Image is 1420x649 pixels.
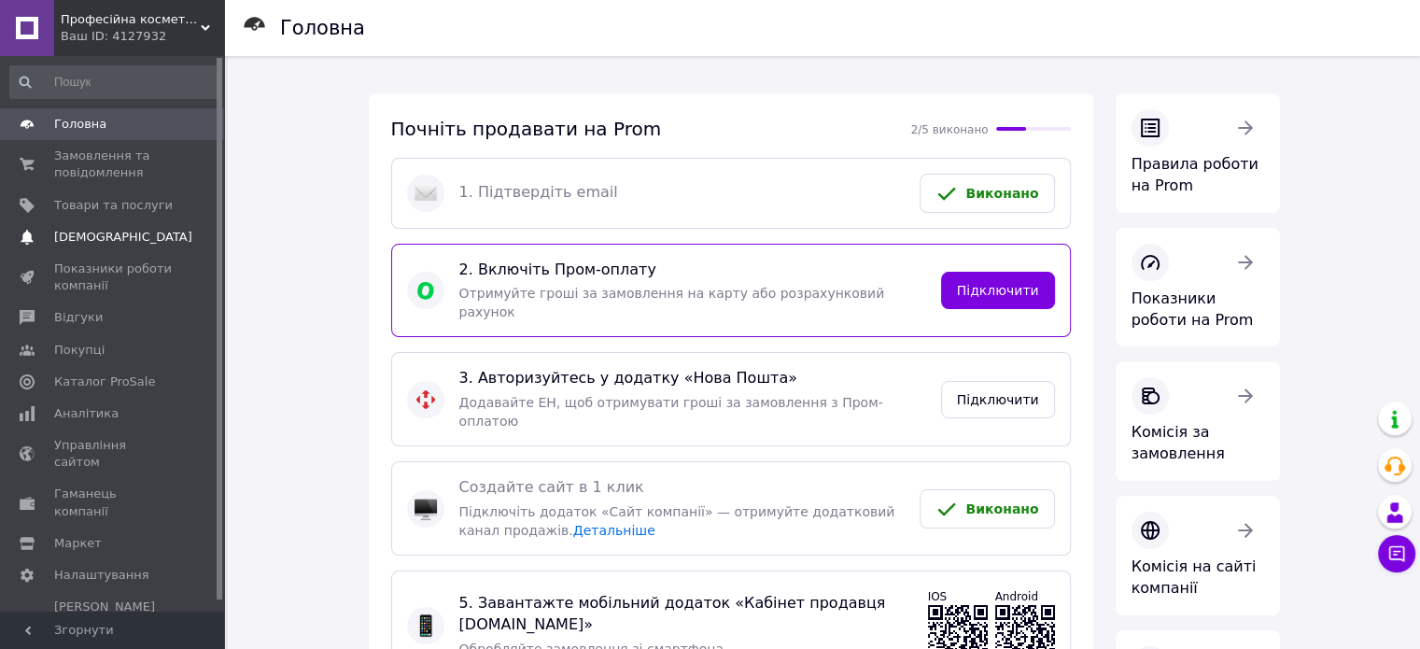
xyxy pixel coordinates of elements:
span: Виконано [965,501,1038,516]
span: Додавайте ЕН, щоб отримувати гроші за замовлення з Пром-оплатою [459,395,883,429]
span: Маркет [54,535,102,552]
span: 2. Включіть Пром-оплату [459,260,926,281]
span: Налаштування [54,567,149,584]
a: Підключити [941,272,1055,309]
input: Пошук [9,65,220,99]
a: Детальніше [573,523,655,538]
div: Ваш ID: 4127932 [61,28,224,45]
span: Гаманець компанії [54,486,173,519]
span: Комісія на сайті компанії [1132,557,1257,597]
a: Комісія за замовлення [1116,361,1280,481]
a: Показники роботи на Prom [1116,228,1280,347]
span: Правила роботи на Prom [1132,155,1258,194]
span: 1. Підтвердіть email [459,182,906,204]
span: Почніть продавати на Prom [391,118,662,140]
span: Аналітика [54,405,119,422]
span: Показники роботи компанії [54,261,173,294]
span: 5. Завантажте мобільний додаток «Кабінет продавця [DOMAIN_NAME]» [459,593,913,636]
span: IOS [928,590,948,603]
span: Создайте сайт в 1 клик [459,477,906,499]
img: :desktop_computer: [415,498,437,520]
span: Відгуки [54,309,103,326]
span: Виконано [965,186,1038,201]
span: Замовлення та повідомлення [54,148,173,181]
h1: Головна [280,17,365,39]
button: Чат з покупцем [1378,535,1415,572]
span: [DEMOGRAPHIC_DATA] [54,229,192,246]
span: Каталог ProSale [54,374,155,390]
a: Підключити [941,381,1055,418]
span: Покупці [54,342,105,359]
span: Підключіть додаток «Сайт компанії» — отримуйте додатковий канал продажів. [459,504,895,538]
span: Головна [54,116,106,133]
a: Комісія на сайті компанії [1116,496,1280,615]
span: Професійна косметика [61,11,201,28]
span: 2/5 виконано [911,123,989,136]
span: Отримуйте гроші за замовлення на карту або розрахунковий рахунок [459,286,885,319]
span: Комісія за замовлення [1132,423,1225,462]
img: :email: [415,182,437,205]
img: :iphone: [415,614,437,637]
span: Android [995,590,1038,603]
img: avatar image [415,279,437,302]
a: Правила роботи на Prom [1116,93,1280,213]
span: Показники роботи на Prom [1132,289,1254,329]
span: Управління сайтом [54,437,173,471]
span: 3. Авторизуйтесь у додатку «Нова Пошта» [459,368,926,389]
span: Товари та послуги [54,197,173,214]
